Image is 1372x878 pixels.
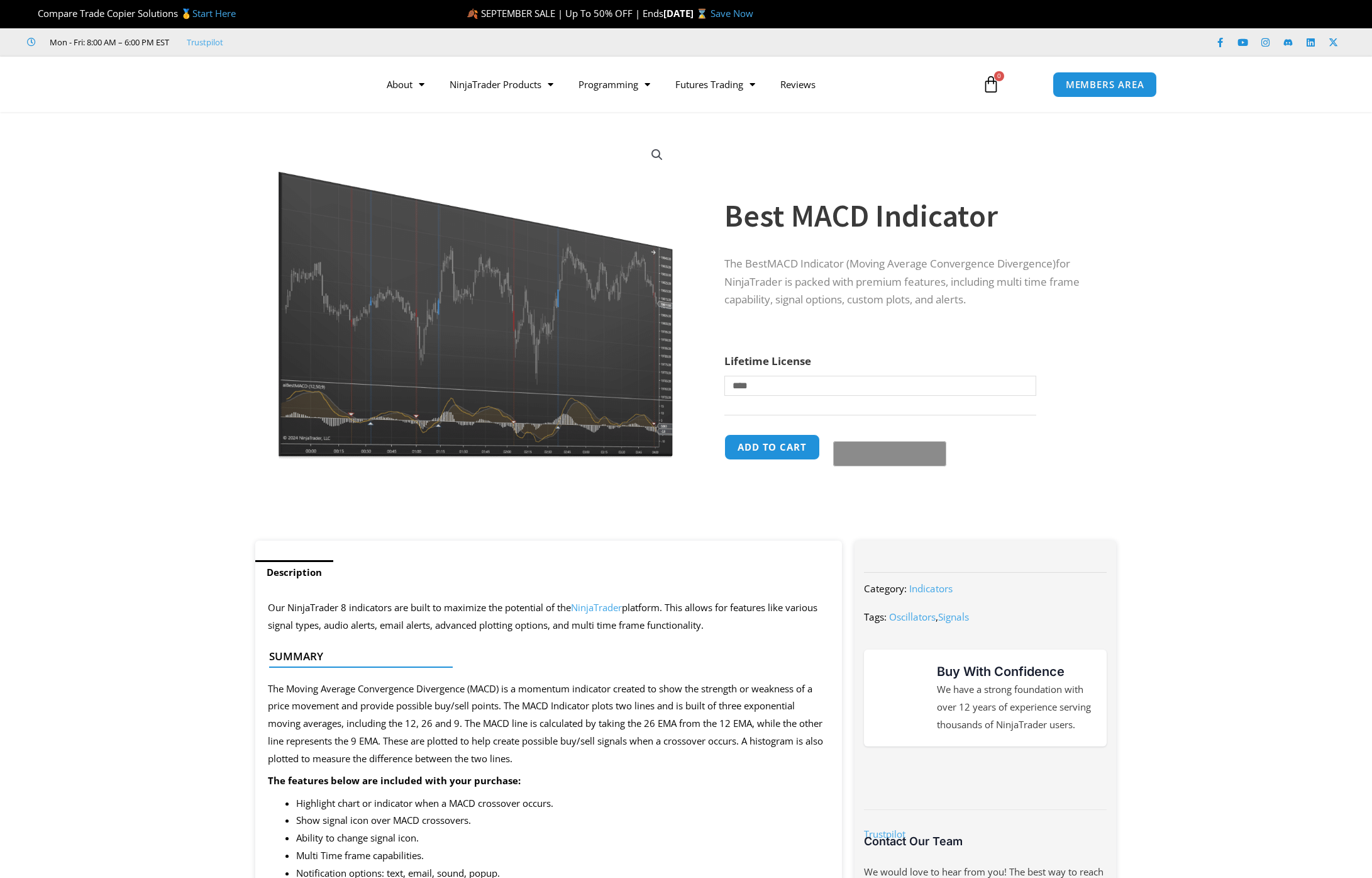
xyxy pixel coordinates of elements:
[28,9,37,18] img: 🏆
[877,675,922,721] img: mark thumbs good 43913 | Affordable Indicators – NinjaTrader
[889,611,969,623] span: ,
[374,70,437,99] a: About
[215,62,350,107] img: LogoAI | Affordable Indicators – NinjaTrader
[268,774,521,787] strong: The features below are included with your purchase:
[268,682,823,765] span: The Moving Average Convergence Divergence (MACD) is a momentum indicator created to show the stre...
[724,354,811,368] label: Lifetime License
[268,601,817,631] span: Our NinjaTrader 8 indicators are built to maximize the potential of the platform. This allows for...
[889,611,936,623] a: Oscillators
[663,7,711,20] strong: [DATE] ⌛
[1066,80,1144,89] span: MEMBERS AREA
[864,834,1107,848] h3: Contact Our Team
[646,144,668,166] a: View full-screen image gallery
[467,7,663,20] span: 🍂 SEPTEMBER SALE | Up To 50% OFF | Ends
[269,650,818,663] h4: Summary
[724,256,1080,307] span: for NinjaTrader is packed with premium features, including multi time frame capability, signal op...
[864,611,887,623] span: Tags:
[437,70,566,99] a: NinjaTrader Products
[296,849,424,862] span: Multi Time frame capabilities.
[663,70,768,99] a: Futures Trading
[864,582,907,595] span: Category:
[255,560,333,585] a: Description
[187,35,223,50] a: Trustpilot
[192,7,236,20] a: Start Here
[909,582,953,595] a: Indicators
[1053,72,1158,98] a: MEMBERS AREA
[937,662,1094,681] h3: Buy With Confidence
[571,601,622,614] a: NinjaTrader
[768,70,828,99] a: Reviews
[864,828,905,840] a: Trustpilot
[711,7,753,20] a: Save Now
[566,70,663,99] a: Programming
[938,611,969,623] a: Signals
[724,194,1092,238] h1: Best MACD Indicator
[994,71,1004,81] span: 0
[963,66,1019,103] a: 0
[724,434,820,460] button: Add to cart
[831,432,944,434] iframe: Secure payment input frame
[274,134,678,459] img: Best MACD
[296,831,419,844] span: Ability to change signal icon.
[724,256,767,271] span: The Best
[767,256,1056,271] span: MACD Indicator (Moving Average Convergence Divergence)
[296,814,471,826] span: Show signal icon over MACD crossovers.
[47,35,169,50] span: Mon - Fri: 8:00 AM – 6:00 PM EST
[890,767,1080,791] img: NinjaTrader Wordmark color RGB | Affordable Indicators – NinjaTrader
[27,7,236,20] span: Compare Trade Copier Solutions 🥇
[937,681,1094,734] p: We have a strong foundation with over 12 years of experience serving thousands of NinjaTrader users.
[833,441,946,466] button: Buy with GPay
[296,797,553,809] span: Highlight chart or indicator when a MACD crossover occurs.
[374,70,968,99] nav: Menu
